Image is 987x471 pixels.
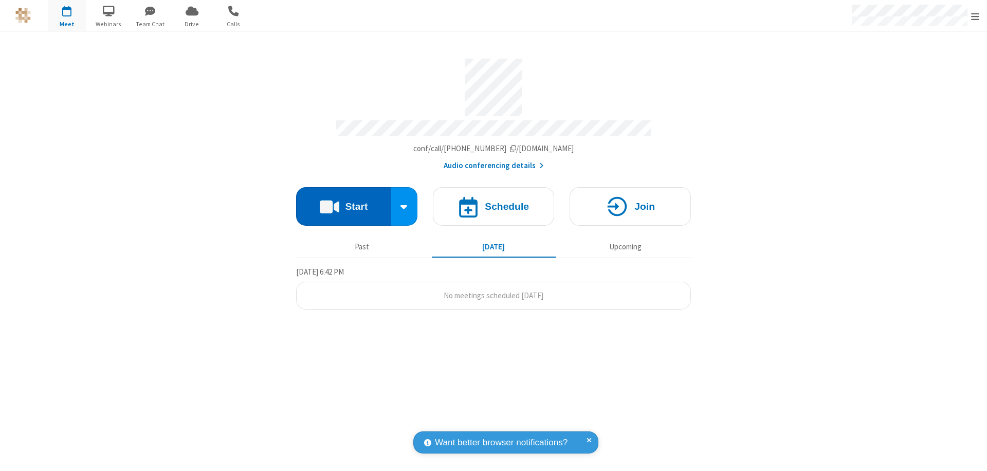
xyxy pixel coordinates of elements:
[570,187,691,226] button: Join
[173,20,211,29] span: Drive
[444,160,544,172] button: Audio conferencing details
[48,20,86,29] span: Meet
[563,237,687,257] button: Upcoming
[300,237,424,257] button: Past
[433,187,554,226] button: Schedule
[345,202,368,211] h4: Start
[444,291,543,300] span: No meetings scheduled [DATE]
[89,20,128,29] span: Webinars
[296,187,391,226] button: Start
[634,202,655,211] h4: Join
[413,143,574,155] button: Copy my meeting room linkCopy my meeting room link
[296,267,344,277] span: [DATE] 6:42 PM
[131,20,170,29] span: Team Chat
[296,51,691,172] section: Account details
[432,237,556,257] button: [DATE]
[435,436,568,449] span: Want better browser notifications?
[214,20,253,29] span: Calls
[485,202,529,211] h4: Schedule
[413,143,574,153] span: Copy my meeting room link
[296,266,691,310] section: Today's Meetings
[15,8,31,23] img: QA Selenium DO NOT DELETE OR CHANGE
[391,187,418,226] div: Start conference options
